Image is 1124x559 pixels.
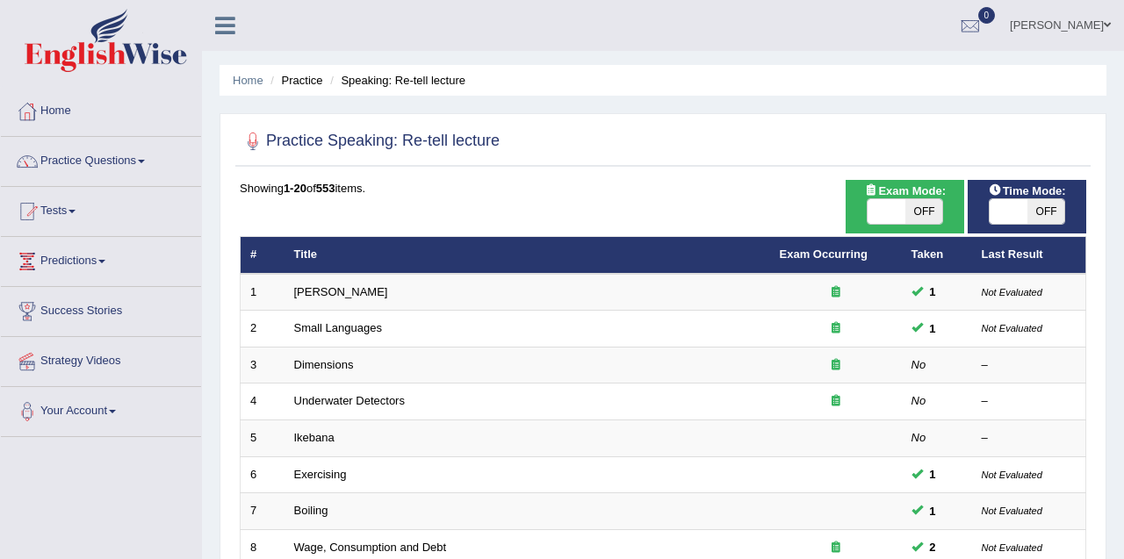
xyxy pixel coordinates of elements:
td: 1 [241,274,285,311]
a: Underwater Detectors [294,394,405,407]
td: 5 [241,420,285,457]
a: Exam Occurring [780,247,868,261]
a: Strategy Videos [1,337,201,381]
span: You can still take this question [923,465,943,484]
div: Exam occurring question [780,284,892,301]
a: Home [1,87,201,131]
span: You can still take this question [923,538,943,556]
span: Exam Mode: [857,182,952,200]
span: Time Mode: [982,182,1073,200]
th: Last Result [972,237,1086,274]
th: # [241,237,285,274]
small: Not Evaluated [982,542,1042,553]
li: Speaking: Re-tell lecture [326,72,465,89]
small: Not Evaluated [982,287,1042,297]
div: – [982,430,1077,447]
a: Dimensions [294,358,354,371]
div: Exam occurring question [780,357,892,374]
td: 2 [241,311,285,348]
a: Ikebana [294,431,335,444]
a: Wage, Consumption and Debt [294,541,447,554]
td: 6 [241,456,285,493]
a: Practice Questions [1,137,201,181]
li: Practice [266,72,322,89]
a: Success Stories [1,287,201,331]
div: Show exams occurring in exams [846,180,964,233]
span: You can still take this question [923,502,943,520]
b: 553 [316,182,335,195]
a: Exercising [294,468,347,481]
td: 4 [241,383,285,420]
a: Home [233,74,263,87]
th: Taken [902,237,972,274]
a: Small Languages [294,321,382,334]
div: Showing of items. [240,180,1086,197]
a: Predictions [1,237,201,281]
div: – [982,357,1077,374]
b: 1-20 [284,182,306,195]
div: Exam occurring question [780,320,892,337]
em: No [911,358,926,371]
span: You can still take this question [923,283,943,301]
a: Your Account [1,387,201,431]
div: Exam occurring question [780,540,892,556]
em: No [911,431,926,444]
div: Exam occurring question [780,393,892,410]
h2: Practice Speaking: Re-tell lecture [240,128,500,154]
small: Not Evaluated [982,469,1042,480]
span: OFF [1027,199,1065,224]
span: OFF [905,199,943,224]
a: Boiling [294,504,328,517]
em: No [911,394,926,407]
th: Title [285,237,770,274]
td: 7 [241,493,285,530]
a: Tests [1,187,201,231]
span: 0 [978,7,996,24]
small: Not Evaluated [982,505,1042,516]
small: Not Evaluated [982,323,1042,333]
td: 3 [241,347,285,383]
a: [PERSON_NAME] [294,285,388,298]
div: – [982,393,1077,410]
span: You can still take this question [923,319,943,338]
